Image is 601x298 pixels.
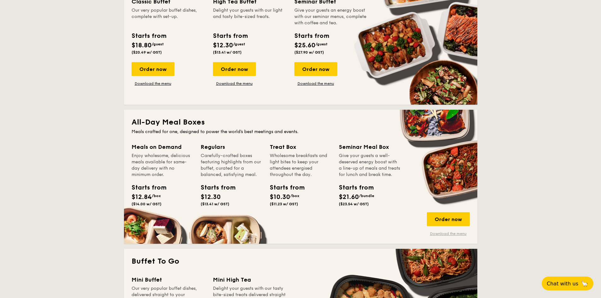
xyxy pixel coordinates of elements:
[132,183,160,192] div: Starts from
[201,143,262,151] div: Regulars
[270,183,298,192] div: Starts from
[132,143,193,151] div: Meals on Demand
[132,117,470,127] h2: All-Day Meal Boxes
[339,143,400,151] div: Seminar Meal Box
[547,281,578,287] span: Chat with us
[294,42,315,49] span: $25.60
[152,42,164,46] span: /guest
[294,7,368,26] div: Give your guests an energy boost with our seminar menus, complete with coffee and tea.
[132,42,152,49] span: $18.80
[294,81,337,86] a: Download the menu
[339,193,359,201] span: $21.60
[542,277,593,290] button: Chat with us🦙
[294,50,324,55] span: ($27.90 w/ GST)
[201,183,229,192] div: Starts from
[213,42,233,49] span: $12.30
[294,62,337,76] div: Order now
[132,62,174,76] div: Order now
[427,212,470,226] div: Order now
[213,275,287,284] div: Mini High Tea
[132,256,470,266] h2: Buffet To Go
[201,202,229,206] span: ($13.41 w/ GST)
[233,42,245,46] span: /guest
[581,280,588,287] span: 🦙
[213,7,287,26] div: Delight your guests with our light and tasty bite-sized treats.
[132,50,162,55] span: ($20.49 w/ GST)
[201,153,262,178] div: Carefully-crafted boxes featuring highlights from our buffet, curated for a balanced, satisfying ...
[132,202,162,206] span: ($14.00 w/ GST)
[213,50,242,55] span: ($13.41 w/ GST)
[132,81,174,86] a: Download the menu
[152,194,161,198] span: /box
[213,81,256,86] a: Download the menu
[213,62,256,76] div: Order now
[132,31,166,41] div: Starts from
[132,7,205,26] div: Our very popular buffet dishes, complete with set-up.
[339,153,400,178] div: Give your guests a well-deserved energy boost with a line-up of meals and treats for lunch and br...
[132,275,205,284] div: Mini Buffet
[132,193,152,201] span: $12.84
[290,194,299,198] span: /box
[270,143,331,151] div: Treat Box
[339,183,367,192] div: Starts from
[359,194,374,198] span: /bundle
[339,202,369,206] span: ($23.54 w/ GST)
[270,202,298,206] span: ($11.23 w/ GST)
[201,193,221,201] span: $12.30
[213,31,247,41] div: Starts from
[270,153,331,178] div: Wholesome breakfasts and light bites to keep your attendees energised throughout the day.
[315,42,327,46] span: /guest
[132,153,193,178] div: Enjoy wholesome, delicious meals available for same-day delivery with no minimum order.
[427,231,470,236] a: Download the menu
[294,31,329,41] div: Starts from
[270,193,290,201] span: $10.30
[132,129,470,135] div: Meals crafted for one, designed to power the world's best meetings and events.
